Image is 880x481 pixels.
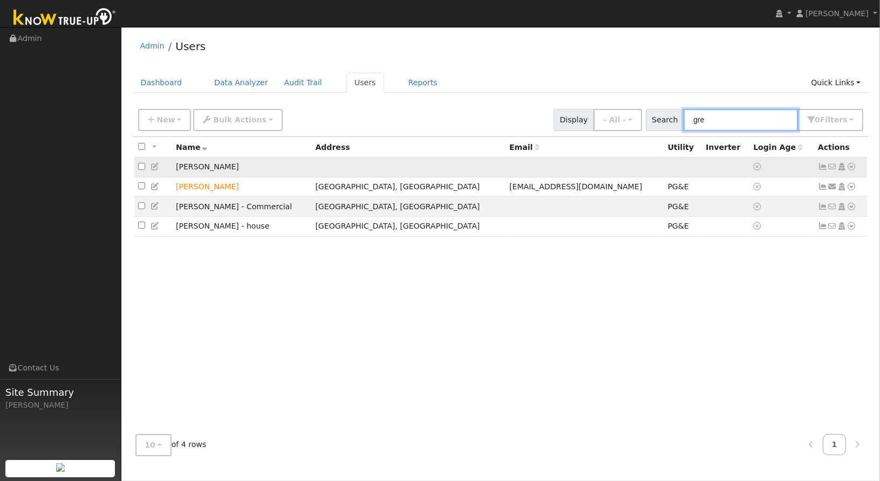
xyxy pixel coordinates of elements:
a: Login As [837,182,847,191]
a: Not connected [818,162,828,171]
td: [PERSON_NAME] - Commercial [172,197,311,217]
span: Filter [820,115,848,124]
div: Actions [818,142,863,153]
td: [GEOGRAPHIC_DATA], [GEOGRAPHIC_DATA] [311,177,506,197]
a: Other actions [847,161,857,173]
span: New [156,115,175,124]
span: Search [646,109,684,131]
a: Audit Trail [276,73,330,93]
div: [PERSON_NAME] [5,400,115,411]
a: Dashboard [133,73,190,93]
span: PG&E [668,222,689,230]
div: Inverter [706,142,746,153]
button: New [138,109,192,131]
i: No email address [828,222,837,230]
span: Bulk Actions [213,115,267,124]
a: Show Graph [818,222,828,230]
img: Know True-Up [8,6,121,30]
span: Days since last login [753,143,803,152]
a: No login access [753,182,763,191]
a: No login access [753,202,763,211]
i: No email address [828,203,837,210]
div: Address [315,142,502,153]
span: [EMAIL_ADDRESS][DOMAIN_NAME] [509,182,642,191]
a: Edit User [151,182,160,191]
span: Name [176,143,208,152]
a: Quick Links [803,73,869,93]
a: Edit User [151,202,160,210]
span: PG&E [668,182,689,191]
td: [GEOGRAPHIC_DATA], [GEOGRAPHIC_DATA] [311,197,506,217]
span: Email [509,143,540,152]
a: No login access [753,162,763,171]
a: Login As [837,222,847,230]
a: Users [175,40,206,53]
a: Login As [837,162,847,171]
a: 1 [823,434,847,455]
div: Utility [668,142,699,153]
td: [PERSON_NAME] [172,157,311,177]
a: Users [346,73,384,93]
i: No email address [828,163,837,170]
button: - All - [594,109,642,131]
span: s [843,115,847,124]
button: 10 [135,434,172,456]
a: Login As [837,202,847,211]
a: Show Graph [818,202,828,211]
a: No login access [753,222,763,230]
a: Reports [400,73,446,93]
td: [PERSON_NAME] - house [172,216,311,236]
a: gtripp@paramountsales.biz [828,181,837,193]
td: Lead [172,177,311,197]
a: Edit User [151,222,160,230]
button: Bulk Actions [193,109,282,131]
button: 0Filters [797,109,863,131]
a: Admin [140,42,165,50]
td: [GEOGRAPHIC_DATA], [GEOGRAPHIC_DATA] [311,216,506,236]
a: Edit User [151,162,160,171]
input: Search [684,109,798,131]
span: 10 [145,441,156,449]
span: [PERSON_NAME] [806,9,869,18]
span: of 4 rows [135,434,207,456]
span: Site Summary [5,385,115,400]
img: retrieve [56,463,65,472]
a: Other actions [847,221,857,232]
a: Other actions [847,201,857,212]
a: Show Graph [818,182,828,191]
span: Display [554,109,594,131]
a: Data Analyzer [206,73,276,93]
span: PG&E [668,202,689,211]
a: Other actions [847,181,857,193]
